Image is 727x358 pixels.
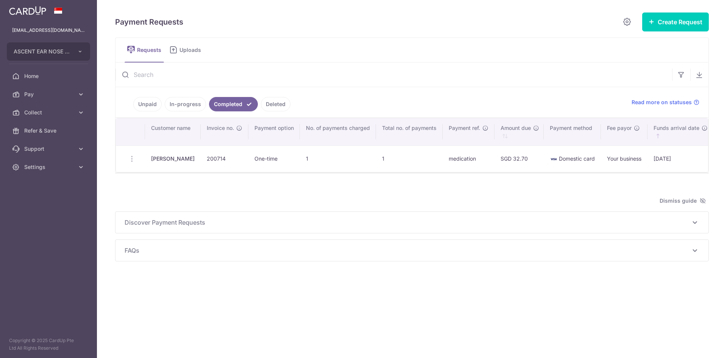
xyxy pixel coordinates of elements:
[559,155,595,162] span: Domestic card
[125,38,164,62] a: Requests
[544,118,601,145] th: Payment method
[501,124,531,132] span: Amount due
[24,145,74,153] span: Support
[24,91,74,98] span: Pay
[660,196,706,205] span: Dismiss guide
[495,118,544,145] th: Amount due : activate to sort column ascending
[443,118,495,145] th: Payment ref.
[647,118,712,145] th: Funds arrival date : activate to sort column ascending
[201,118,248,145] th: Invoice no.
[125,246,690,255] span: FAQs
[654,124,699,132] span: Funds arrival date
[382,124,437,132] span: Total no. of payments
[209,97,258,111] a: Completed
[115,63,672,87] input: Search
[632,98,699,106] a: Read more on statuses
[115,16,183,28] h5: Payment Requests
[24,163,74,171] span: Settings
[254,124,294,132] span: Payment option
[24,109,74,116] span: Collect
[443,145,495,172] td: medication
[261,97,290,111] a: Deleted
[550,155,557,163] img: visa-sm-192604c4577d2d35970c8ed26b86981c2741ebd56154ab54ad91a526f0f24972.png
[376,118,443,145] th: Total no. of payments
[133,97,162,111] a: Unpaid
[248,118,300,145] th: Payment option
[601,145,647,172] td: Your business
[125,246,699,255] p: FAQs
[24,72,74,80] span: Home
[248,145,300,172] td: One-time
[179,46,206,54] span: Uploads
[9,6,46,15] img: CardUp
[7,42,90,61] button: ASCENT EAR NOSE THROAT SPECIALIST GROUP PTE. LTD.
[12,27,85,34] p: [EMAIL_ADDRESS][DOMAIN_NAME]
[601,118,647,145] th: Fee payor
[642,13,709,31] button: Create Request
[207,124,234,132] span: Invoice no.
[647,145,712,172] td: [DATE]
[167,38,206,62] a: Uploads
[632,98,692,106] span: Read more on statuses
[300,118,376,145] th: No. of payments charged
[145,145,201,172] td: [PERSON_NAME]
[14,48,70,55] span: ASCENT EAR NOSE THROAT SPECIALIST GROUP PTE. LTD.
[24,127,74,134] span: Refer & Save
[495,145,544,172] td: SGD 32.70
[376,145,443,172] td: 1
[145,118,201,145] th: Customer name
[449,124,480,132] span: Payment ref.
[607,124,632,132] span: Fee payor
[300,145,376,172] td: 1
[306,124,370,132] span: No. of payments charged
[137,46,164,54] span: Requests
[125,218,690,227] span: Discover Payment Requests
[125,218,699,227] p: Discover Payment Requests
[165,97,206,111] a: In-progress
[201,145,248,172] td: 200714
